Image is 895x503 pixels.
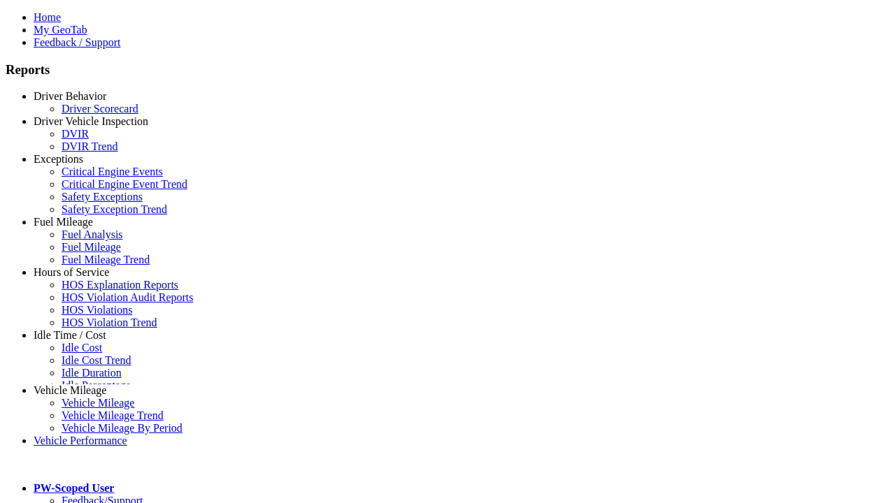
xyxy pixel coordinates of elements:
[62,191,143,203] a: Safety Exceptions
[62,166,163,177] a: Critical Engine Events
[34,266,109,278] a: Hours of Service
[62,241,121,253] a: Fuel Mileage
[62,140,117,152] a: DVIR Trend
[62,103,138,115] a: Driver Scorecard
[62,316,157,328] a: HOS Violation Trend
[34,115,148,127] a: Driver Vehicle Inspection
[34,384,106,396] a: Vehicle Mileage
[62,354,131,366] a: Idle Cost Trend
[34,90,106,102] a: Driver Behavior
[34,482,114,494] a: PW-Scoped User
[62,342,102,353] a: Idle Cost
[34,329,106,341] a: Idle Time / Cost
[62,254,150,265] a: Fuel Mileage Trend
[34,435,127,446] a: Vehicle Performance
[62,409,164,421] a: Vehicle Mileage Trend
[62,128,89,140] a: DVIR
[34,153,83,165] a: Exceptions
[62,304,132,316] a: HOS Violations
[62,203,167,215] a: Safety Exception Trend
[62,379,131,391] a: Idle Percentage
[62,397,134,409] a: Vehicle Mileage
[6,62,889,78] h3: Reports
[62,279,178,291] a: HOS Explanation Reports
[62,422,182,434] a: Vehicle Mileage By Period
[34,11,61,23] a: Home
[62,291,194,303] a: HOS Violation Audit Reports
[34,216,93,228] a: Fuel Mileage
[34,36,120,48] a: Feedback / Support
[34,24,87,36] a: My GeoTab
[62,228,123,240] a: Fuel Analysis
[62,178,187,190] a: Critical Engine Event Trend
[62,367,122,379] a: Idle Duration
